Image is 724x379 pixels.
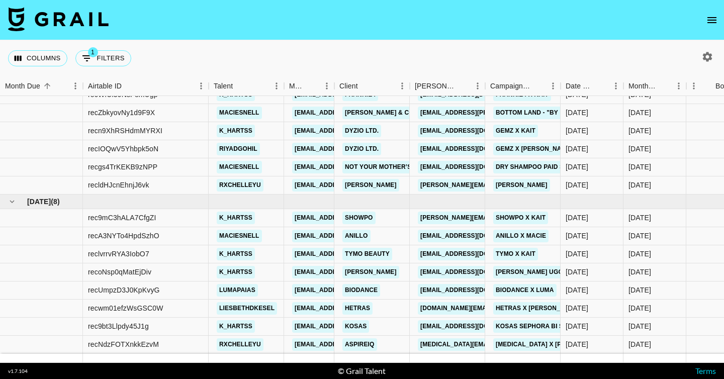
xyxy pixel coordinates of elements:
div: Oct '25 [628,303,651,313]
div: 10/6/2025 [566,285,588,295]
div: Campaign (Type) [485,76,561,96]
div: Airtable ID [83,76,209,96]
div: Talent [209,76,284,96]
button: Sort [594,79,608,93]
div: Manager [289,76,305,96]
button: Menu [395,78,410,93]
div: reclvrrvRYA3IobO7 [88,249,149,259]
span: [DATE] [27,197,51,207]
a: maciesnell [217,107,262,119]
a: [EMAIL_ADDRESS][DOMAIN_NAME] [418,125,530,137]
div: recNdzFOTXnkkEzvM [88,339,159,349]
a: [EMAIL_ADDRESS][DOMAIN_NAME] [292,266,405,278]
button: open drawer [702,10,722,30]
div: Airtable ID [88,76,122,96]
a: Kosas Sephora BI Sale x Kait [493,320,600,333]
div: recIOQwV5Yhbpk5oN [88,144,158,154]
a: TYMO x Kait [493,248,538,260]
a: [EMAIL_ADDRESS][DOMAIN_NAME] [418,248,530,260]
a: Biodance x Luma [493,284,557,297]
a: [PERSON_NAME] & Co LLC [342,107,430,119]
div: 9/29/2025 [566,162,588,172]
a: [EMAIL_ADDRESS][PERSON_NAME][DOMAIN_NAME] [418,107,582,119]
button: Menu [319,78,334,93]
a: Gemz x [PERSON_NAME] [493,143,575,155]
div: recoNsp0qMatEjDiv [88,267,151,277]
div: recldHJcnEhnjJ6vk [88,180,149,190]
a: [EMAIL_ADDRESS][DOMAIN_NAME] [292,338,405,351]
a: Dyzio Ltd. [342,143,381,155]
a: hetras [342,302,373,315]
a: [EMAIL_ADDRESS][DOMAIN_NAME] [418,320,530,333]
a: [EMAIL_ADDRESS][DOMAIN_NAME] [418,143,530,155]
a: k_hartss [217,266,255,278]
a: k_hartss [217,212,255,224]
button: Sort [305,79,319,93]
div: 9/16/2025 [566,249,588,259]
div: Oct '25 [628,321,651,331]
button: Sort [657,79,671,93]
a: [EMAIL_ADDRESS][DOMAIN_NAME] [292,179,405,192]
button: Menu [608,78,623,93]
a: [PERSON_NAME] [342,266,399,278]
span: 1 [88,47,98,57]
a: [EMAIL_ADDRESS][DOMAIN_NAME] [292,143,405,155]
a: [PERSON_NAME][EMAIL_ADDRESS][PERSON_NAME][DOMAIN_NAME] [418,179,633,192]
a: k_hartss [217,125,255,137]
a: [EMAIL_ADDRESS][DOMAIN_NAME] [292,248,405,260]
a: [MEDICAL_DATA] x [PERSON_NAME] [493,338,609,351]
a: maciesnell [217,230,262,242]
button: Menu [686,78,701,93]
a: Dry Shampoo Paid Social [DATE] [493,161,607,173]
div: recgs4TrKEKB9zNPP [88,162,157,172]
button: Select columns [8,50,67,66]
button: Show filters [75,50,131,66]
div: Booker [410,76,485,96]
a: [EMAIL_ADDRESS][DOMAIN_NAME] [418,161,530,173]
a: Showpo x Kait [493,212,548,224]
button: Menu [68,78,83,93]
div: rec9bt3Llpdy45J1g [88,321,149,331]
div: Date Created [561,76,623,96]
a: k_hartss [217,320,255,333]
button: Menu [194,78,209,93]
a: [EMAIL_ADDRESS][DOMAIN_NAME] [292,125,405,137]
div: Client [334,76,410,96]
div: © Grail Talent [338,366,386,376]
a: [EMAIL_ADDRESS][DOMAIN_NAME] [292,302,405,315]
div: Oct '25 [628,267,651,277]
button: Menu [546,78,561,93]
a: [EMAIL_ADDRESS][DOMAIN_NAME] [418,230,530,242]
div: Oct '25 [628,213,651,223]
button: Sort [456,79,470,93]
button: Menu [470,78,485,93]
a: TYMO Beauty [342,248,392,260]
a: anillO [342,230,371,242]
div: Sep '25 [628,108,651,118]
a: Showpo [342,212,376,224]
div: 9/16/2025 [566,108,588,118]
a: maciesnell [217,161,262,173]
button: hide children [5,195,19,209]
div: Manager [284,76,334,96]
div: recUmpzD3J0KpKvyG [88,285,160,295]
button: Sort [358,79,372,93]
a: [EMAIL_ADDRESS][DOMAIN_NAME] [292,212,405,224]
a: Gemz x Kait [493,125,538,137]
div: recA3NYTo4HpdSzhO [88,231,159,241]
div: 9/16/2025 [566,126,588,136]
a: rxchelleyu [217,179,263,192]
a: Not Your Mother’s Haircare [342,161,448,173]
a: [EMAIL_ADDRESS][DOMAIN_NAME] [292,107,405,119]
div: 9/16/2025 [566,144,588,154]
a: rxchelleyu [217,338,263,351]
div: 9/25/2025 [566,231,588,241]
a: [PERSON_NAME] [493,179,550,192]
div: Client [339,76,358,96]
img: Grail Talent [8,7,109,31]
button: Sort [40,79,54,93]
div: 10/6/2025 [566,303,588,313]
div: 10/6/2025 [566,339,588,349]
div: 9/25/2025 [566,213,588,223]
div: v 1.7.104 [8,368,28,374]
